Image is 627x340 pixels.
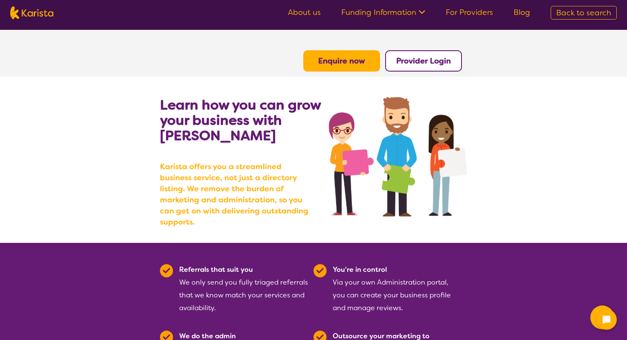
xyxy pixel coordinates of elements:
[313,264,327,277] img: Tick
[556,8,611,18] span: Back to search
[10,6,53,19] img: Karista logo
[288,7,321,17] a: About us
[551,6,617,20] a: Back to search
[160,161,313,228] b: Karista offers you a streamlined business service, not just a directory listing. We remove the bu...
[396,56,451,66] a: Provider Login
[303,50,380,72] button: Enquire now
[341,7,425,17] a: Funding Information
[179,263,308,314] div: We only send you fully triaged referrals that we know match your services and availability.
[514,7,530,17] a: Blog
[590,305,614,329] button: Channel Menu
[160,264,173,277] img: Tick
[179,265,253,274] b: Referrals that suit you
[385,50,462,72] button: Provider Login
[329,97,467,216] img: grow your business with Karista
[333,263,462,314] div: Via your own Administration portal, you can create your business profile and manage reviews.
[333,265,387,274] b: You're in control
[318,56,365,66] a: Enquire now
[160,96,321,144] b: Learn how you can grow your business with [PERSON_NAME]
[446,7,493,17] a: For Providers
